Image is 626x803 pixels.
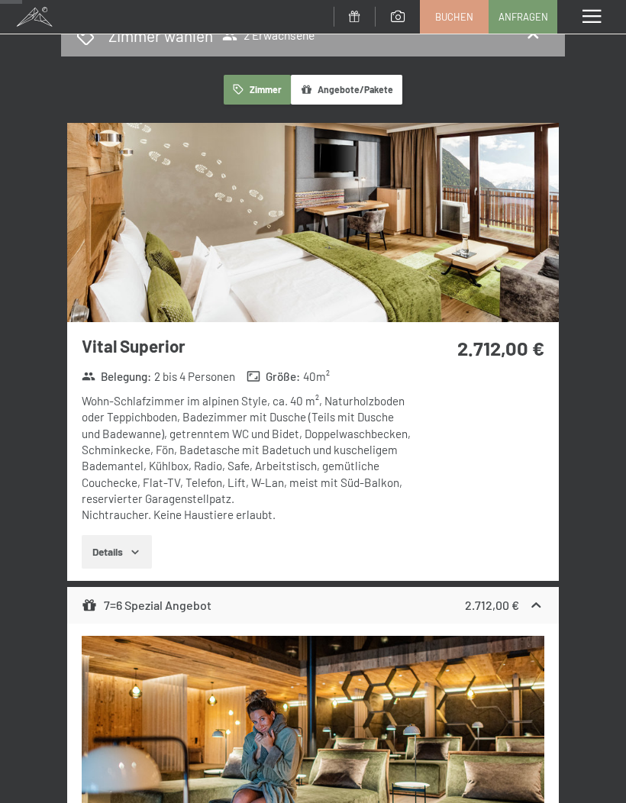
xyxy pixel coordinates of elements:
div: 7=6 Spezial Angebot2.712,00 € [67,587,559,624]
strong: 2.712,00 € [465,598,519,612]
img: mss_renderimg.php [67,123,559,322]
strong: Größe : [247,369,300,385]
button: Angebote/Pakete [291,75,402,105]
button: Zimmer [224,75,291,105]
div: Wohn-Schlafzimmer im alpinen Style, ca. 40 m², Naturholzboden oder Teppichboden, Badezimmer mit D... [82,393,411,523]
div: 7=6 Spezial Angebot [82,596,211,614]
button: Details [82,535,151,569]
strong: 2.712,00 € [457,336,544,360]
h2: Zimmer wählen [108,24,213,47]
h3: Vital Superior [82,334,411,358]
a: Anfragen [489,1,557,33]
span: 2 bis 4 Personen [154,369,235,385]
span: Anfragen [499,10,548,24]
span: 40 m² [303,369,330,385]
strong: Belegung : [82,369,151,385]
span: Buchen [435,10,473,24]
span: 2 Erwachsene [222,28,315,44]
a: Buchen [421,1,488,33]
